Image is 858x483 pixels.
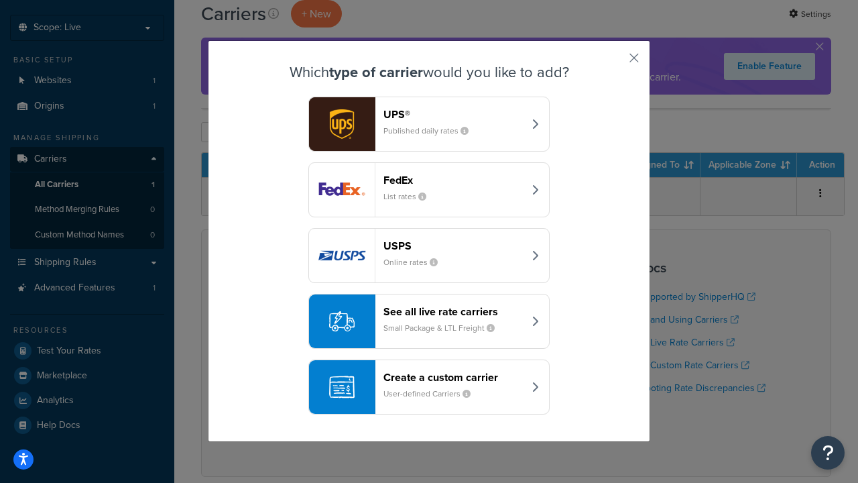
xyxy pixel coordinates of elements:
[383,371,524,384] header: Create a custom carrier
[383,239,524,252] header: USPS
[308,294,550,349] button: See all live rate carriersSmall Package & LTL Freight
[329,374,355,400] img: icon-carrier-custom-c93b8a24.svg
[308,97,550,152] button: ups logoUPS®Published daily rates
[308,228,550,283] button: usps logoUSPSOnline rates
[309,229,375,282] img: usps logo
[811,436,845,470] button: Open Resource Center
[308,360,550,415] button: Create a custom carrierUser-defined Carriers
[308,162,550,217] button: fedEx logoFedExList rates
[383,305,524,318] header: See all live rate carriers
[383,174,524,186] header: FedEx
[383,388,481,400] small: User-defined Carriers
[383,108,524,121] header: UPS®
[329,61,423,83] strong: type of carrier
[383,322,505,334] small: Small Package & LTL Freight
[242,64,616,80] h3: Which would you like to add?
[329,309,355,334] img: icon-carrier-liverate-becf4550.svg
[383,191,437,203] small: List rates
[309,163,375,217] img: fedEx logo
[383,256,448,268] small: Online rates
[309,97,375,151] img: ups logo
[383,125,479,137] small: Published daily rates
